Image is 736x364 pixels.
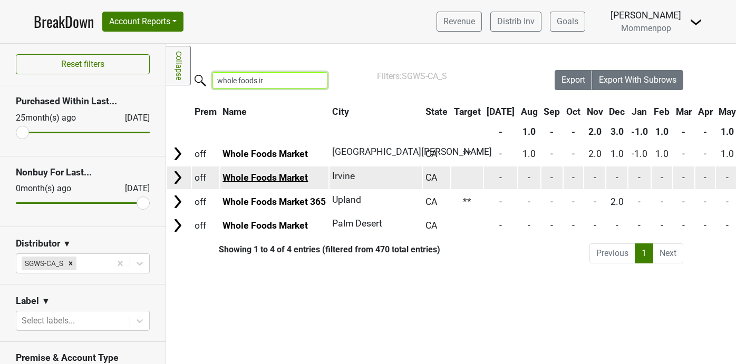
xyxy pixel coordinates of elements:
img: Arrow right [170,194,186,210]
div: [PERSON_NAME] [611,8,681,22]
span: - [550,196,553,207]
th: Oct: activate to sort column ascending [564,102,583,121]
span: - [550,149,553,159]
span: - [661,220,663,231]
img: Dropdown Menu [690,16,702,28]
th: - [564,122,583,141]
span: CA [425,220,437,231]
th: 2.0 [584,122,606,141]
th: Aug: activate to sort column ascending [518,102,540,121]
span: - [528,196,530,207]
th: 3.0 [606,122,627,141]
button: Account Reports [102,12,183,32]
th: &nbsp;: activate to sort column ascending [167,102,191,121]
div: [DATE] [115,112,150,124]
td: off [192,214,219,237]
th: Name: activate to sort column ascending [220,102,329,121]
td: off [192,142,219,165]
div: Filters: [377,70,525,83]
span: -1.0 [632,149,647,159]
th: Mar: activate to sort column ascending [673,102,694,121]
th: Sep: activate to sort column ascending [541,102,563,121]
div: SGWS-CA_S [22,257,65,270]
th: - [695,122,715,141]
span: CA [425,149,437,159]
th: 1.0 [518,122,540,141]
span: 1.0 [611,149,624,159]
th: Nov: activate to sort column ascending [584,102,606,121]
th: Feb: activate to sort column ascending [652,102,673,121]
span: Name [222,106,247,117]
span: - [638,172,641,183]
span: - [499,196,502,207]
a: Whole Foods Market [222,220,308,231]
span: - [499,172,502,183]
span: - [594,172,596,183]
span: ▼ [42,295,50,308]
span: - [704,196,706,207]
span: - [682,172,685,183]
span: - [528,172,530,183]
a: BreakDown [34,11,94,33]
span: - [616,220,618,231]
a: Whole Foods Market [222,172,308,183]
span: Irvine [332,171,355,181]
a: Revenue [437,12,482,32]
th: Apr: activate to sort column ascending [695,102,715,121]
img: Arrow right [170,170,186,185]
th: Jul: activate to sort column ascending [484,102,517,121]
span: 2.0 [588,149,602,159]
span: - [682,220,685,231]
span: Palm Desert [332,218,382,229]
span: Target [454,106,481,117]
button: Reset filters [16,54,150,74]
span: - [550,220,553,231]
span: - [682,196,685,207]
span: CA [425,172,437,183]
a: Collapse [166,46,191,85]
h3: Purchased Within Last... [16,96,150,107]
span: Prem [195,106,217,117]
span: 1.0 [721,149,734,159]
span: - [594,196,596,207]
span: - [726,196,729,207]
span: - [661,172,663,183]
span: SGWS-CA_S [402,71,447,81]
span: - [638,196,641,207]
span: - [638,220,641,231]
img: Arrow right [170,218,186,233]
span: Export With Subrows [599,75,676,85]
span: - [682,149,685,159]
span: - [572,172,575,183]
h3: Distributor [16,238,60,249]
div: Showing 1 to 4 of 4 entries (filtered from 470 total entries) [166,244,440,254]
img: Arrow right [170,146,186,162]
span: - [594,220,596,231]
span: - [572,196,575,207]
th: Jan: activate to sort column ascending [628,102,651,121]
th: Dec: activate to sort column ascending [606,102,627,121]
th: - [673,122,694,141]
a: 1 [635,243,653,263]
span: - [528,220,530,231]
th: Prem: activate to sort column ascending [192,102,219,121]
th: 1.0 [652,122,673,141]
span: - [499,149,502,159]
a: Goals [550,12,585,32]
td: off [192,166,219,189]
span: ▼ [63,238,71,250]
th: - [541,122,563,141]
a: Distrib Inv [490,12,541,32]
span: - [572,149,575,159]
h3: Label [16,296,39,307]
span: Export [561,75,585,85]
div: 25 month(s) ago [16,112,100,124]
th: -1.0 [628,122,651,141]
span: - [726,220,729,231]
span: - [726,172,729,183]
th: State: activate to sort column ascending [423,102,450,121]
span: - [616,172,618,183]
span: - [704,172,706,183]
span: CA [425,196,437,207]
a: Whole Foods Market [222,149,308,159]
